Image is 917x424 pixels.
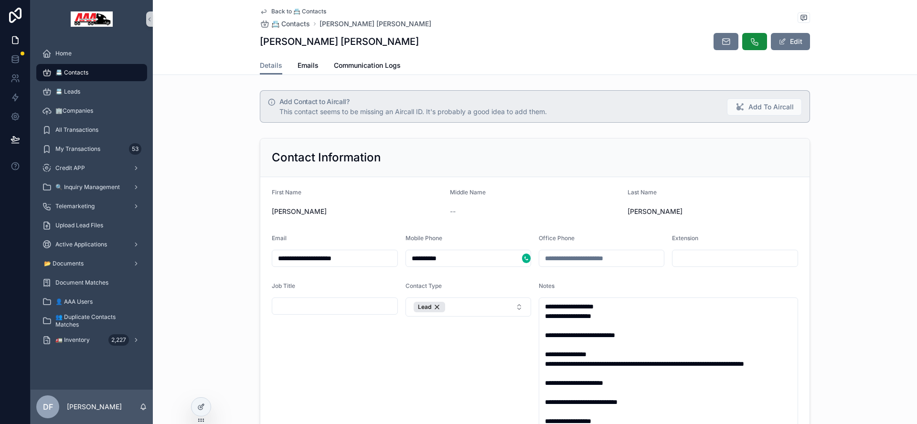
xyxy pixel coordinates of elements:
button: Unselect 10 [414,302,445,312]
div: 53 [129,143,141,155]
span: Emails [298,61,319,70]
a: 📇 Contacts [260,19,310,29]
span: Last Name [628,189,657,196]
a: 📇 Contacts [36,64,147,81]
span: Telemarketing [55,202,95,210]
span: Home [55,50,72,57]
p: [PERSON_NAME] [67,402,122,412]
div: scrollable content [31,38,153,361]
a: All Transactions [36,121,147,138]
span: Job Title [272,282,295,289]
span: 🏢Companies [55,107,93,115]
span: Credit APP [55,164,85,172]
a: Back to 📇 Contacts [260,8,326,15]
span: Document Matches [55,279,108,286]
span: Office Phone [539,234,575,242]
a: Document Matches [36,274,147,291]
span: This contact seems to be missing an Aircall ID. It's probably a good idea to add them. [279,107,547,116]
span: 🔍 Inquiry Management [55,183,120,191]
a: Home [36,45,147,62]
a: Emails [298,57,319,76]
span: Contact Type [405,282,442,289]
span: Active Applications [55,241,107,248]
span: DF [43,401,53,413]
span: 👤 AAA Users [55,298,93,306]
img: App logo [71,11,113,27]
span: [PERSON_NAME] [272,207,442,216]
span: My Transactions [55,145,100,153]
span: [PERSON_NAME] [628,207,798,216]
span: 👥 Duplicate Contacts Matches [55,313,138,329]
a: 📇 Leads [36,83,147,100]
a: Credit APP [36,159,147,177]
a: 🚛 Inventory2,227 [36,331,147,349]
a: 🔍 Inquiry Management [36,179,147,196]
span: -- [450,207,456,216]
h1: [PERSON_NAME] [PERSON_NAME] [260,35,419,48]
span: Upload Lead Files [55,222,103,229]
span: 📂 Documents [44,260,84,267]
button: Edit [771,33,810,50]
span: Email [272,234,287,242]
span: Mobile Phone [405,234,442,242]
a: Communication Logs [334,57,401,76]
a: 🏢Companies [36,102,147,119]
span: 📇 Contacts [55,69,88,76]
a: Details [260,57,282,75]
span: Communication Logs [334,61,401,70]
span: All Transactions [55,126,98,134]
a: Telemarketing [36,198,147,215]
a: 👤 AAA Users [36,293,147,310]
span: Details [260,61,282,70]
span: Add To Aircall [748,102,794,112]
a: My Transactions53 [36,140,147,158]
a: [PERSON_NAME] [PERSON_NAME] [320,19,431,29]
span: Notes [539,282,554,289]
div: This contact seems to be missing an Aircall ID. It's probably a good idea to add them. [279,107,719,117]
span: Extension [672,234,698,242]
span: 📇 Leads [55,88,80,95]
span: 🚛 Inventory [55,336,90,344]
h5: Add Contact to Aircall? [279,98,719,105]
span: Back to 📇 Contacts [271,8,326,15]
div: 2,227 [108,334,129,346]
a: Upload Lead Files [36,217,147,234]
a: 📂 Documents [36,255,147,272]
span: First Name [272,189,301,196]
a: 👥 Duplicate Contacts Matches [36,312,147,329]
button: Select Button [405,297,532,317]
button: Add To Aircall [727,98,802,116]
span: Middle Name [450,189,486,196]
h2: Contact Information [272,150,381,165]
a: Active Applications [36,236,147,253]
span: 📇 Contacts [271,19,310,29]
span: Lead [418,303,431,311]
